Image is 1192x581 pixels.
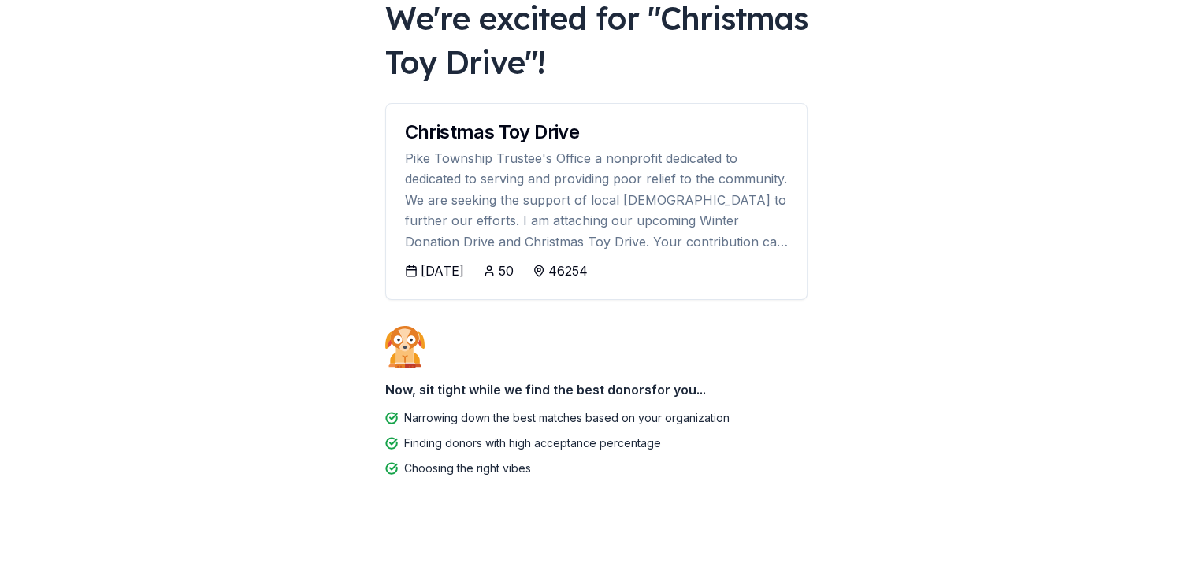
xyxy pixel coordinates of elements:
div: Pike Township Trustee's Office a nonprofit dedicated to dedicated to serving and providing poor r... [405,148,788,252]
div: Finding donors with high acceptance percentage [404,434,661,453]
div: Christmas Toy Drive [405,123,788,142]
div: Narrowing down the best matches based on your organization [404,409,730,427]
div: Now, sit tight while we find the best donors for you... [385,374,808,405]
img: Dog waiting patiently [385,325,425,368]
div: 46254 [548,261,588,280]
div: [DATE] [421,261,464,280]
div: 50 [499,261,514,280]
div: Choosing the right vibes [404,459,531,478]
